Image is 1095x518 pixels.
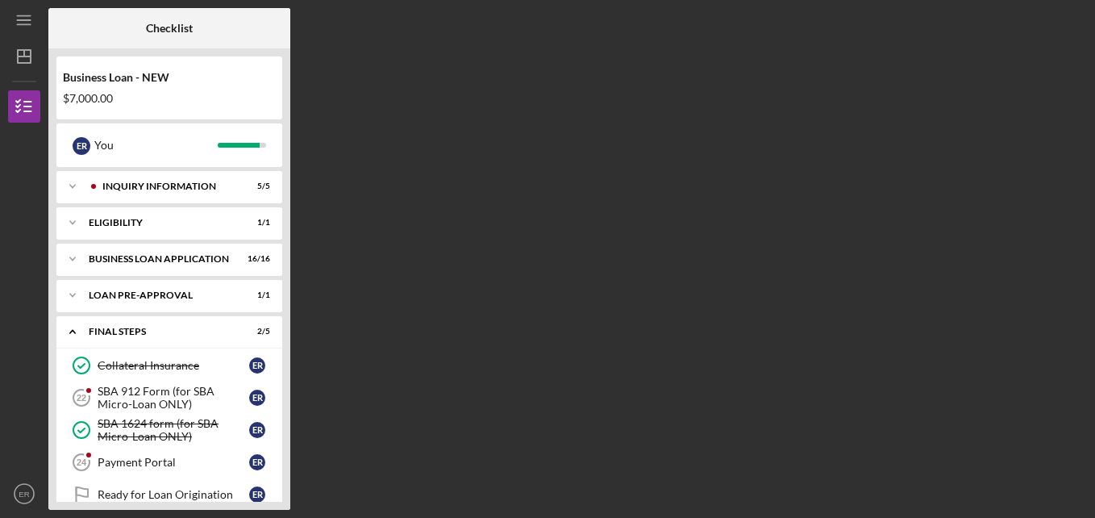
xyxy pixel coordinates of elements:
div: 5 / 5 [241,182,270,191]
text: ER [19,490,29,499]
a: Ready for Loan OriginationER [65,478,274,511]
a: 24Payment PortalER [65,446,274,478]
div: SBA 1624 form (for SBA Micro-Loan ONLY) [98,417,249,443]
button: ER [8,478,40,510]
div: E R [73,137,90,155]
tspan: 24 [77,457,87,467]
div: E R [249,454,265,470]
div: $7,000.00 [63,92,276,105]
div: You [94,132,218,159]
div: E R [249,357,265,374]
div: 16 / 16 [241,254,270,264]
div: ELIGIBILITY [89,218,230,228]
div: INQUIRY INFORMATION [102,182,230,191]
div: Business Loan - NEW [63,71,276,84]
div: E R [249,390,265,406]
div: Payment Portal [98,456,249,469]
div: Collateral Insurance [98,359,249,372]
div: BUSINESS LOAN APPLICATION [89,254,230,264]
div: E R [249,422,265,438]
div: E R [249,487,265,503]
div: LOAN PRE-APPROVAL [89,290,230,300]
div: FINAL STEPS [89,327,230,336]
a: 22SBA 912 Form (for SBA Micro-Loan ONLY)ER [65,382,274,414]
div: 2 / 5 [241,327,270,336]
div: SBA 912 Form (for SBA Micro-Loan ONLY) [98,385,249,411]
a: SBA 1624 form (for SBA Micro-Loan ONLY)ER [65,414,274,446]
div: 1 / 1 [241,290,270,300]
b: Checklist [146,22,193,35]
div: 1 / 1 [241,218,270,228]
div: Ready for Loan Origination [98,488,249,501]
tspan: 22 [77,393,86,403]
a: Collateral InsuranceER [65,349,274,382]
